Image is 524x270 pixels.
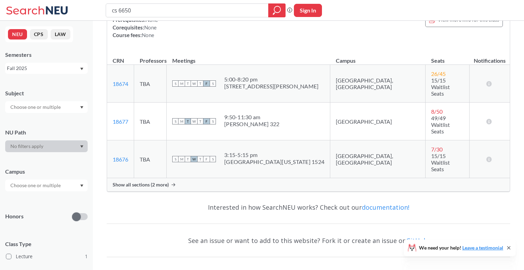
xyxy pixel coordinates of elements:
[431,115,450,134] span: 49/49 Waitlist Seats
[172,118,178,124] span: S
[113,118,128,125] a: 18677
[5,240,88,248] span: Class Type
[431,70,446,77] span: 26 / 45
[85,253,88,260] span: 1
[273,6,281,15] svg: magnifying glass
[113,57,124,64] div: CRN
[210,118,216,124] span: S
[113,8,158,39] div: NUPaths: Prerequisites: Corequisites: Course fees:
[107,230,510,251] div: See an issue or want to add to this website? Fork it or create an issue on .
[197,118,203,124] span: T
[224,121,279,128] div: [PERSON_NAME] 322
[7,103,65,111] input: Choose one or multiple
[5,51,88,59] div: Semesters
[134,103,167,140] td: TBA
[178,118,185,124] span: M
[462,245,503,251] a: Leave a testimonial
[134,140,167,178] td: TBA
[362,203,409,211] a: documentation!
[113,80,128,87] a: 18674
[144,24,157,31] span: None
[197,156,203,162] span: T
[5,140,88,152] div: Dropdown arrow
[8,29,27,40] button: NEU
[431,108,443,115] span: 8 / 50
[80,145,84,148] svg: Dropdown arrow
[203,80,210,87] span: F
[5,180,88,191] div: Dropdown arrow
[5,129,88,136] div: NU Path
[107,197,510,217] div: Interested in how SearchNEU works? Check out our
[107,178,510,191] div: Show all sections (2 more)
[6,252,88,261] label: Lecture
[113,182,169,188] span: Show all sections (2 more)
[191,118,197,124] span: W
[210,80,216,87] span: S
[203,156,210,162] span: F
[5,63,88,74] div: Fall 2025Dropdown arrow
[431,153,450,172] span: 15/15 Waitlist Seats
[203,118,210,124] span: F
[224,114,279,121] div: 9:50 - 11:30 am
[80,106,84,109] svg: Dropdown arrow
[431,146,443,153] span: 7 / 30
[172,80,178,87] span: S
[224,151,324,158] div: 3:15 - 5:15 pm
[224,83,318,90] div: [STREET_ADDRESS][PERSON_NAME]
[111,5,263,16] input: Class, professor, course number, "phrase"
[142,32,154,38] span: None
[80,184,84,187] svg: Dropdown arrow
[330,140,426,178] td: [GEOGRAPHIC_DATA], [GEOGRAPHIC_DATA]
[134,65,167,103] td: TBA
[113,156,128,163] a: 18676
[268,3,286,17] div: magnifying glass
[5,168,88,175] div: Campus
[80,68,84,70] svg: Dropdown arrow
[330,65,426,103] td: [GEOGRAPHIC_DATA], [GEOGRAPHIC_DATA]
[330,50,426,65] th: Campus
[178,80,185,87] span: M
[470,50,510,65] th: Notifications
[178,156,185,162] span: M
[406,236,428,245] a: GitHub
[210,156,216,162] span: S
[134,50,167,65] th: Professors
[7,181,65,190] input: Choose one or multiple
[167,50,330,65] th: Meetings
[5,212,24,220] p: Honors
[224,158,324,165] div: [GEOGRAPHIC_DATA][US_STATE] 1524
[5,89,88,97] div: Subject
[431,77,450,97] span: 15/15 Waitlist Seats
[224,76,318,83] div: 5:00 - 8:20 pm
[294,4,322,17] button: Sign In
[419,245,503,250] span: We need your help!
[191,80,197,87] span: W
[185,156,191,162] span: T
[426,50,470,65] th: Seats
[7,64,79,72] div: Fall 2025
[330,103,426,140] td: [GEOGRAPHIC_DATA]
[30,29,48,40] button: CPS
[172,156,178,162] span: S
[191,156,197,162] span: W
[185,118,191,124] span: T
[51,29,70,40] button: LAW
[185,80,191,87] span: T
[5,101,88,113] div: Dropdown arrow
[197,80,203,87] span: T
